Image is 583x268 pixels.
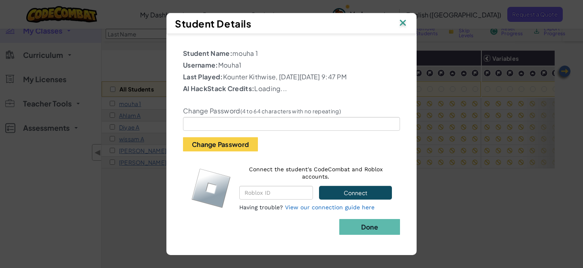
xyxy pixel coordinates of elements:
[183,84,400,94] p: Loading...
[398,17,408,30] img: IconClose.svg
[183,49,400,58] p: mouha 1
[183,137,258,151] button: Change Password
[240,108,341,115] small: (4 to 64 characters with no repeating)
[285,204,374,211] a: View our connection guide here
[183,72,400,82] p: Kounter Kithwise, [DATE][DATE] 9:47 PM
[183,107,341,115] label: Change Password
[183,49,232,57] b: Student Name:
[175,17,251,30] span: Student Details
[191,168,231,208] img: roblox-logo.svg
[339,219,400,235] button: Done
[183,84,254,93] b: AI HackStack Credits:
[239,204,283,211] span: Having trouble?
[239,166,392,180] p: Connect the student's CodeCombat and Roblox accounts.
[319,186,392,200] button: Connect
[239,186,313,200] input: Roblox ID
[183,72,223,81] b: Last Played:
[183,60,400,70] p: Mouha1
[361,223,378,231] b: Done
[183,61,218,69] b: Username:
